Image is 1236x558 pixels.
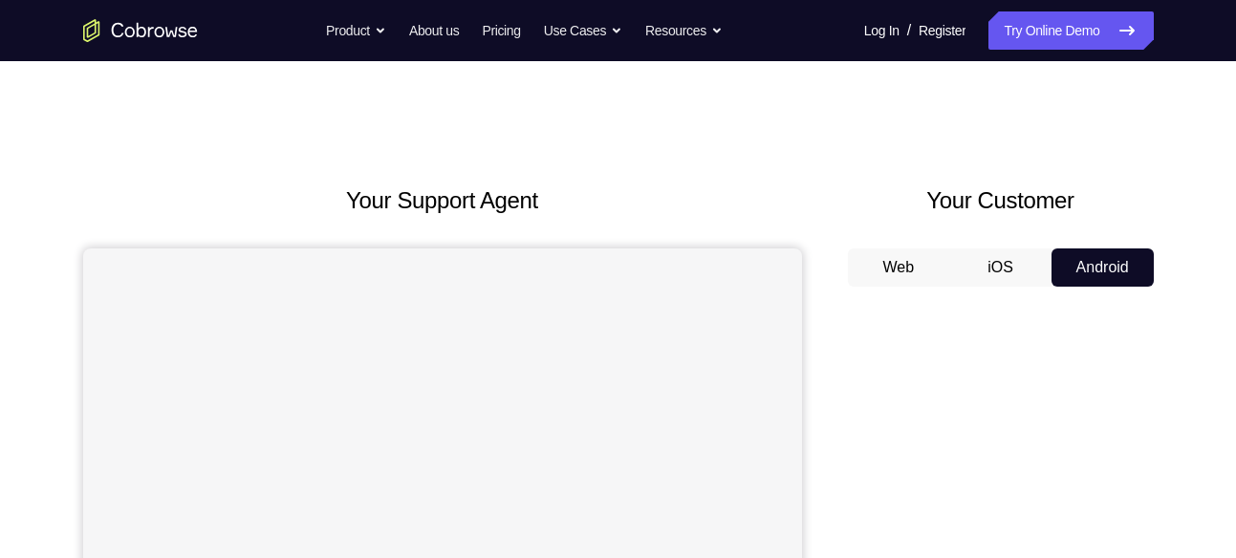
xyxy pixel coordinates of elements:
a: Go to the home page [83,19,198,42]
button: iOS [949,248,1052,287]
button: Product [326,11,386,50]
h2: Your Customer [848,183,1154,218]
a: About us [409,11,459,50]
button: Web [848,248,950,287]
h2: Your Support Agent [83,183,802,218]
button: Resources [645,11,723,50]
span: / [907,19,911,42]
button: Use Cases [544,11,622,50]
a: Try Online Demo [988,11,1153,50]
button: Android [1052,248,1154,287]
a: Register [919,11,965,50]
a: Log In [864,11,900,50]
a: Pricing [482,11,520,50]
